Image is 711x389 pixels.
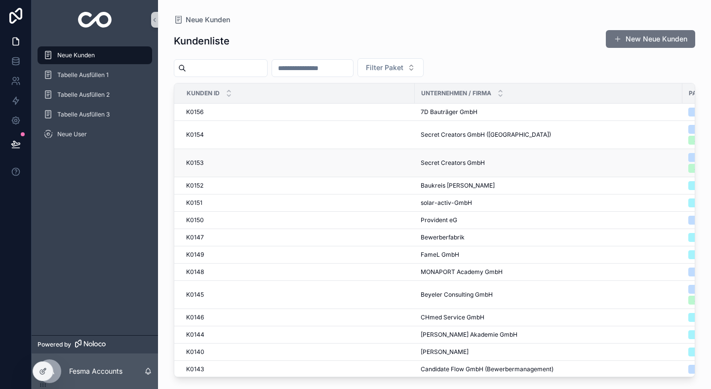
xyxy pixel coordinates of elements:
[421,331,517,339] span: [PERSON_NAME] Akademie GmbH
[187,89,220,97] span: Kunden ID
[606,30,695,48] button: New Neue Kunden
[421,159,676,167] a: Secret Creators GmbH
[421,268,503,276] span: MONAPORT Academy GmbH
[32,39,158,156] div: scrollable content
[421,131,551,139] span: Secret Creators GmbH ([GEOGRAPHIC_DATA])
[186,365,204,373] span: K0143
[186,331,204,339] span: K0144
[694,268,707,276] div: D4U
[421,131,676,139] a: Secret Creators GmbH ([GEOGRAPHIC_DATA])
[32,335,158,353] a: Powered by
[78,12,112,28] img: App logo
[186,291,409,299] a: K0145
[421,89,491,97] span: Unternehmen / Firma
[38,106,152,123] a: Tabelle Ausfüllen 3
[186,159,409,167] a: K0153
[186,182,203,190] span: K0152
[694,181,704,190] div: DIY
[421,365,553,373] span: Candidate Flow GmbH (Bewerbermanagement)
[694,125,707,134] div: D4U
[421,182,495,190] span: Baukreis [PERSON_NAME]
[421,331,676,339] a: [PERSON_NAME] Akademie GmbH
[421,159,485,167] span: Secret Creators GmbH
[421,199,472,207] span: solar-activ-GmbH
[186,313,409,321] a: K0146
[421,108,477,116] span: 7D Bauträger GmbH
[57,51,95,59] span: Neue Kunden
[421,313,484,321] span: CHmed Service GmbH
[186,216,204,224] span: K0150
[421,182,676,190] a: Baukreis [PERSON_NAME]
[694,330,704,339] div: DIY
[421,216,457,224] span: Provident eG
[694,285,707,294] div: D4U
[186,108,203,116] span: K0156
[57,91,110,99] span: Tabelle Ausfüllen 2
[186,108,409,116] a: K0156
[357,58,424,77] button: Select Button
[186,348,204,356] span: K0140
[421,291,493,299] span: Beyeler Consulting GmbH
[186,15,230,25] span: Neue Kunden
[186,251,204,259] span: K0149
[421,199,676,207] a: solar-activ-GmbH
[57,130,87,138] span: Neue User
[694,313,704,322] div: DIY
[421,216,676,224] a: Provident eG
[421,251,459,259] span: FameL GmbH
[186,182,409,190] a: K0152
[186,131,204,139] span: K0154
[38,86,152,104] a: Tabelle Ausfüllen 2
[421,233,465,241] span: Bewerberfabrik
[186,233,204,241] span: K0147
[694,233,704,242] div: DIY
[38,66,152,84] a: Tabelle Ausfüllen 1
[186,313,204,321] span: K0146
[186,291,204,299] span: K0145
[421,365,676,373] a: Candidate Flow GmbH (Bewerbermanagement)
[38,46,152,64] a: Neue Kunden
[421,348,469,356] span: [PERSON_NAME]
[694,198,704,207] div: DIY
[57,71,109,79] span: Tabelle Ausfüllen 1
[421,268,676,276] a: MONAPORT Academy GmbH
[366,63,403,73] span: Filter Paket
[421,108,676,116] a: 7D Bauträger GmbH
[186,159,203,167] span: K0153
[38,341,71,349] span: Powered by
[186,331,409,339] a: K0144
[689,89,709,97] span: Paket
[174,15,230,25] a: Neue Kunden
[186,268,409,276] a: K0148
[186,251,409,259] a: K0149
[69,366,122,376] p: Fesma Accounts
[694,365,707,374] div: D4U
[186,199,202,207] span: K0151
[421,233,676,241] a: Bewerberfabrik
[421,291,676,299] a: Beyeler Consulting GmbH
[186,365,409,373] a: K0143
[694,108,707,117] div: D4U
[694,153,707,162] div: D4U
[186,199,409,207] a: K0151
[186,348,409,356] a: K0140
[38,125,152,143] a: Neue User
[186,131,409,139] a: K0154
[421,348,676,356] a: [PERSON_NAME]
[186,268,204,276] span: K0148
[694,216,707,225] div: D4U
[694,348,704,356] div: DIY
[694,250,704,259] div: DIY
[186,216,409,224] a: K0150
[174,34,230,48] h1: Kundenliste
[57,111,110,118] span: Tabelle Ausfüllen 3
[421,313,676,321] a: CHmed Service GmbH
[421,251,676,259] a: FameL GmbH
[186,233,409,241] a: K0147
